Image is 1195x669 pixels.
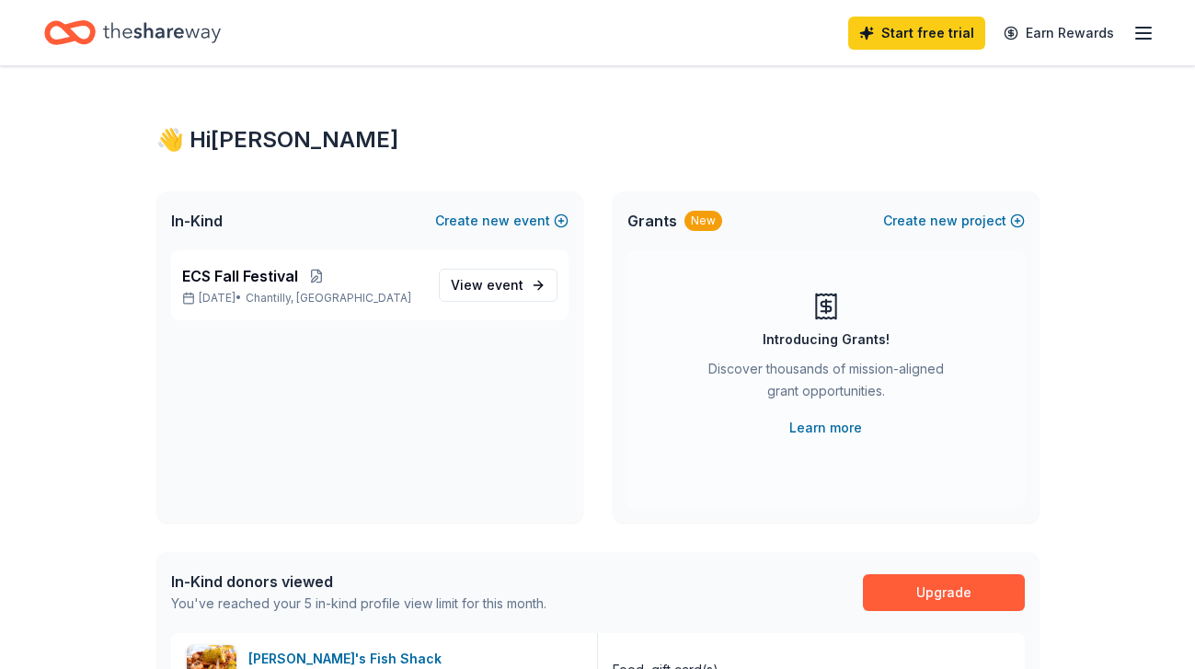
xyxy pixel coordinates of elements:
span: Grants [627,210,677,232]
span: View [451,274,523,296]
span: new [930,210,958,232]
a: Home [44,11,221,54]
a: Upgrade [863,574,1025,611]
span: ECS Fall Festival [182,265,298,287]
div: You've reached your 5 in-kind profile view limit for this month. [171,593,546,615]
a: View event [439,269,557,302]
p: [DATE] • [182,291,424,306]
a: Earn Rewards [993,17,1125,50]
button: Createnewproject [883,210,1025,232]
div: New [684,211,722,231]
span: In-Kind [171,210,223,232]
button: Createnewevent [435,210,569,232]
span: event [487,277,523,293]
a: Learn more [789,417,862,439]
div: Introducing Grants! [763,329,890,351]
a: Start free trial [848,17,985,50]
div: Discover thousands of mission-aligned grant opportunities. [701,358,951,409]
span: Chantilly, [GEOGRAPHIC_DATA] [246,291,411,306]
div: 👋 Hi [PERSON_NAME] [156,125,1040,155]
div: In-Kind donors viewed [171,571,546,593]
span: new [482,210,510,232]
